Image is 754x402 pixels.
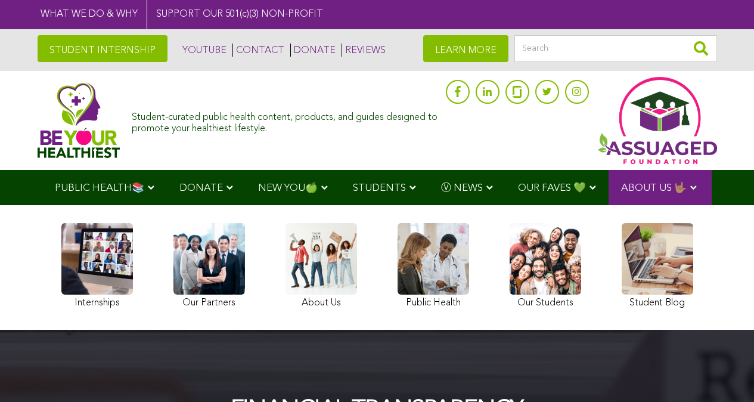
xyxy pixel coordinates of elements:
[518,183,586,193] span: OUR FAVES 💚
[290,44,336,57] a: DONATE
[38,170,717,205] div: Navigation Menu
[232,44,284,57] a: CONTACT
[513,86,521,98] img: glassdoor
[258,183,318,193] span: NEW YOU🍏
[342,44,386,57] a: REVIEWS
[38,82,120,158] img: Assuaged
[621,183,687,193] span: ABOUT US 🤟🏽
[423,35,508,62] a: LEARN MORE
[694,345,754,402] iframe: Chat Widget
[598,77,717,164] img: Assuaged App
[132,106,439,135] div: Student-curated public health content, products, and guides designed to promote your healthiest l...
[179,183,223,193] span: DONATE
[441,183,483,193] span: Ⓥ NEWS
[55,183,144,193] span: PUBLIC HEALTH📚
[179,44,226,57] a: YOUTUBE
[514,35,717,62] input: Search
[353,183,406,193] span: STUDENTS
[38,35,167,62] a: STUDENT INTERNSHIP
